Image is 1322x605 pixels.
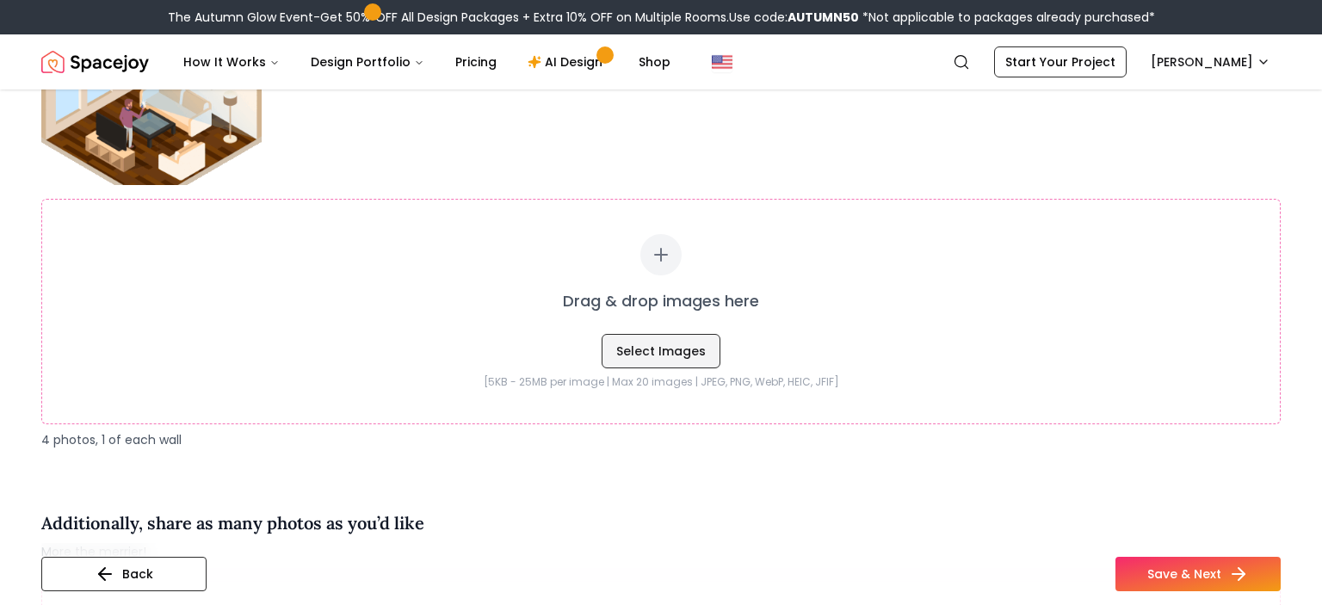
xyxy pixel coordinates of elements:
h4: Additionally, share as many photos as you’d like [41,510,424,536]
img: Guide image [41,20,262,185]
p: Drag & drop images here [563,289,759,313]
div: The Autumn Glow Event-Get 50% OFF All Design Packages + Extra 10% OFF on Multiple Rooms. [168,9,1155,26]
button: [PERSON_NAME] [1140,46,1281,77]
p: 4 photos, 1 of each wall [41,431,1281,448]
span: Use code: [729,9,859,26]
button: How It Works [170,45,293,79]
b: AUTUMN50 [788,9,859,26]
img: Spacejoy Logo [41,45,149,79]
nav: Global [41,34,1281,90]
button: Design Portfolio [297,45,438,79]
a: Spacejoy [41,45,149,79]
p: [5KB - 25MB per image | Max 20 images | JPEG, PNG, WebP, HEIC, JFIF] [77,375,1245,389]
nav: Main [170,45,684,79]
a: Shop [625,45,684,79]
a: Pricing [442,45,510,79]
span: *Not applicable to packages already purchased* [859,9,1155,26]
a: AI Design [514,45,621,79]
a: Start Your Project [994,46,1127,77]
img: United States [712,52,732,72]
button: Select Images [602,334,720,368]
button: Save & Next [1115,557,1281,591]
button: Back [41,557,207,591]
